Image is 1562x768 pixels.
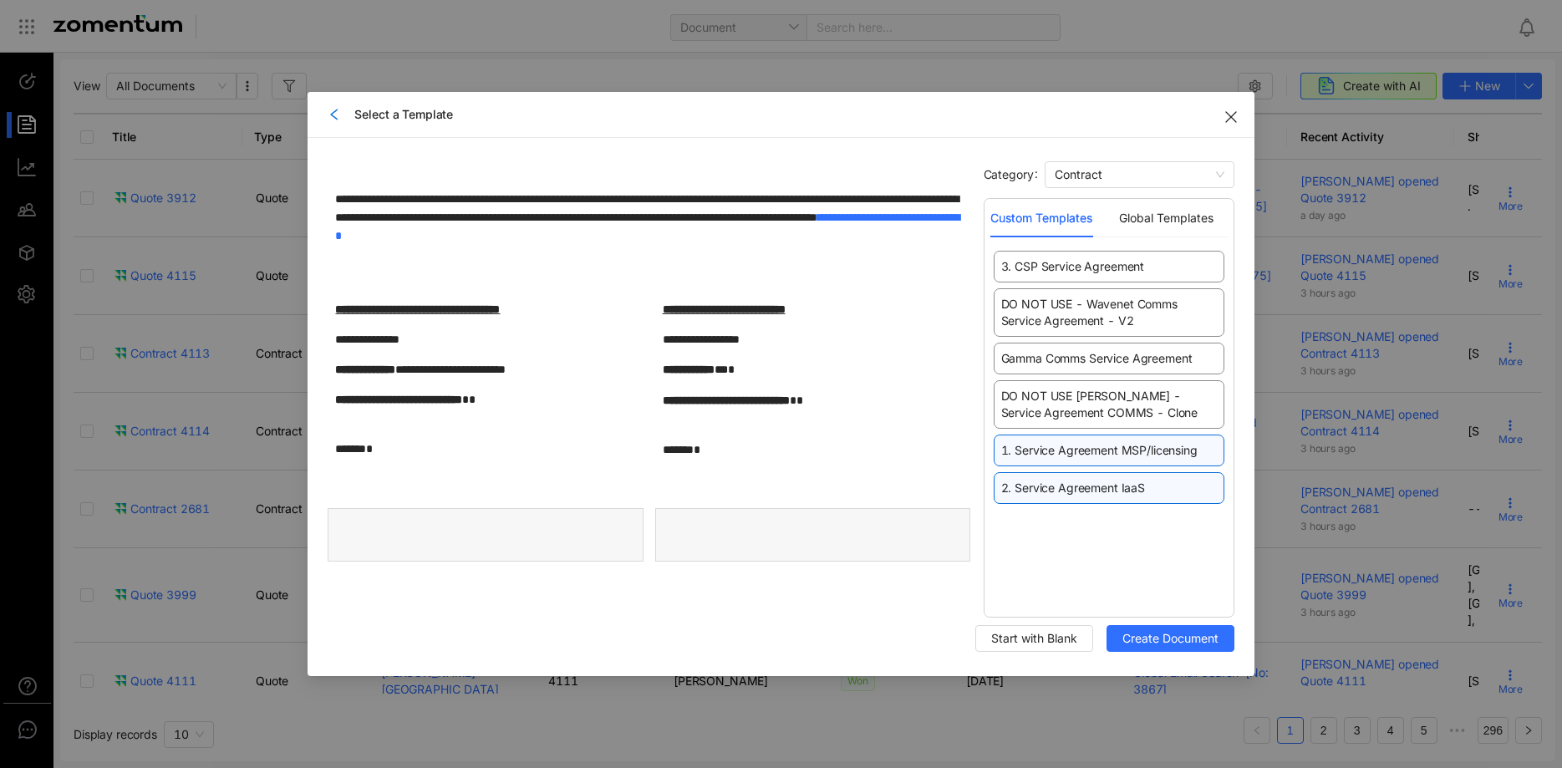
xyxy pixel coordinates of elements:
div: left [328,105,341,124]
span: Select a Template [354,106,1234,123]
span: Create Document [1122,629,1219,648]
div: Gamma Comms Service Agreement [994,343,1224,374]
div: DO NOT USE - Wavenet Comms Service Agreement - V2 [994,288,1224,337]
label: Category [984,167,1046,181]
div: Custom Templates [990,209,1092,227]
button: Create Document [1107,625,1234,652]
text: [[s| 0 ]] [776,518,847,546]
span: Contract [1055,162,1224,187]
span: 2. Service Agreement IaaS [1001,480,1146,496]
span: DO NOT USE [PERSON_NAME] - Service Agreement COMMS - Clone [1001,388,1217,421]
div: Global Templates [1119,209,1213,227]
div: DO NOT USE [PERSON_NAME] - Service Agreement COMMS - Clone [994,380,1224,429]
span: Start with Blank [991,629,1077,648]
div: 3. CSP Service Agreement [994,251,1224,282]
span: left [328,108,341,121]
span: Gamma Comms Service Agreement [1001,350,1193,367]
button: Close [1208,92,1254,139]
span: DO NOT USE - Wavenet Comms Service Agreement - V2 [1001,296,1217,329]
button: Start with Blank [975,625,1093,652]
div: 1. Service Agreement MSP/licensing [994,435,1224,466]
div: 2. Service Agreement IaaS [994,472,1224,504]
span: 3. CSP Service Agreement [1001,258,1145,275]
text: [[s| 0 ]] [450,518,521,546]
span: 1. Service Agreement MSP/licensing [1001,442,1198,459]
